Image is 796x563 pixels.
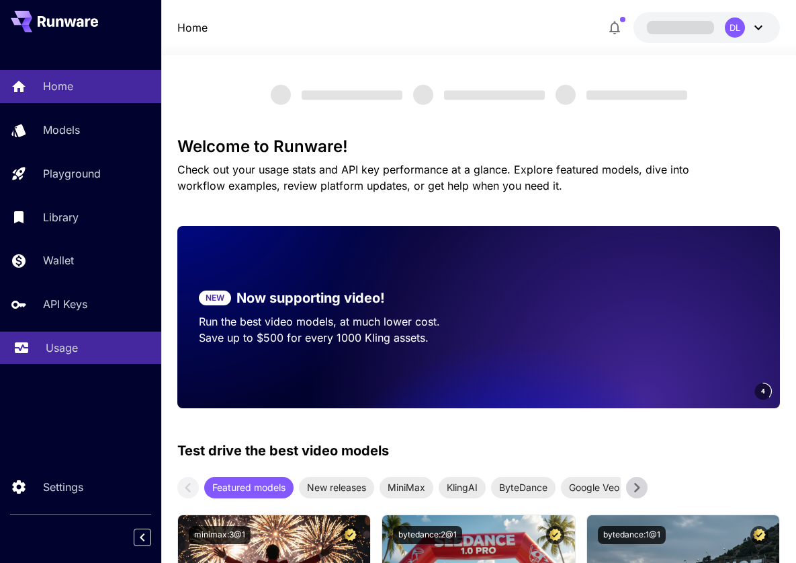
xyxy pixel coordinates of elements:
[199,330,457,346] p: Save up to $500 for every 1000 Kling assets.
[299,477,374,498] div: New releases
[491,480,556,494] span: ByteDance
[43,122,80,138] p: Models
[725,17,745,38] div: DL
[199,313,457,330] p: Run the best video models, at much lower cost.
[439,477,486,498] div: KlingAI
[761,386,765,396] span: 4
[43,296,87,312] p: API Keys
[204,477,294,498] div: Featured models
[598,526,666,544] button: bytedance:1@1
[633,12,780,43] button: DL
[546,526,564,544] button: Certified Model – Vetted for best performance and includes a commercial license.
[177,20,208,36] nav: breadcrumb
[46,340,78,356] p: Usage
[393,526,462,544] button: bytedance:2@1
[177,441,389,461] p: Test drive the best video models
[561,477,627,498] div: Google Veo
[177,163,689,192] span: Check out your usage stats and API key performance at a glance. Explore featured models, dive int...
[561,480,627,494] span: Google Veo
[43,209,79,225] p: Library
[206,292,224,304] p: NEW
[380,480,433,494] span: MiniMax
[236,288,385,308] p: Now supporting video!
[491,477,556,498] div: ByteDance
[177,20,208,36] a: Home
[43,252,74,268] p: Wallet
[341,526,359,544] button: Certified Model – Vetted for best performance and includes a commercial license.
[43,165,101,182] p: Playground
[134,529,151,546] button: Collapse sidebar
[144,525,161,550] div: Collapse sidebar
[177,137,781,156] h3: Welcome to Runware!
[380,477,433,498] div: MiniMax
[43,78,73,94] p: Home
[299,480,374,494] span: New releases
[439,480,486,494] span: KlingAI
[189,526,251,544] button: minimax:3@1
[750,526,768,544] button: Certified Model – Vetted for best performance and includes a commercial license.
[204,480,294,494] span: Featured models
[43,479,83,495] p: Settings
